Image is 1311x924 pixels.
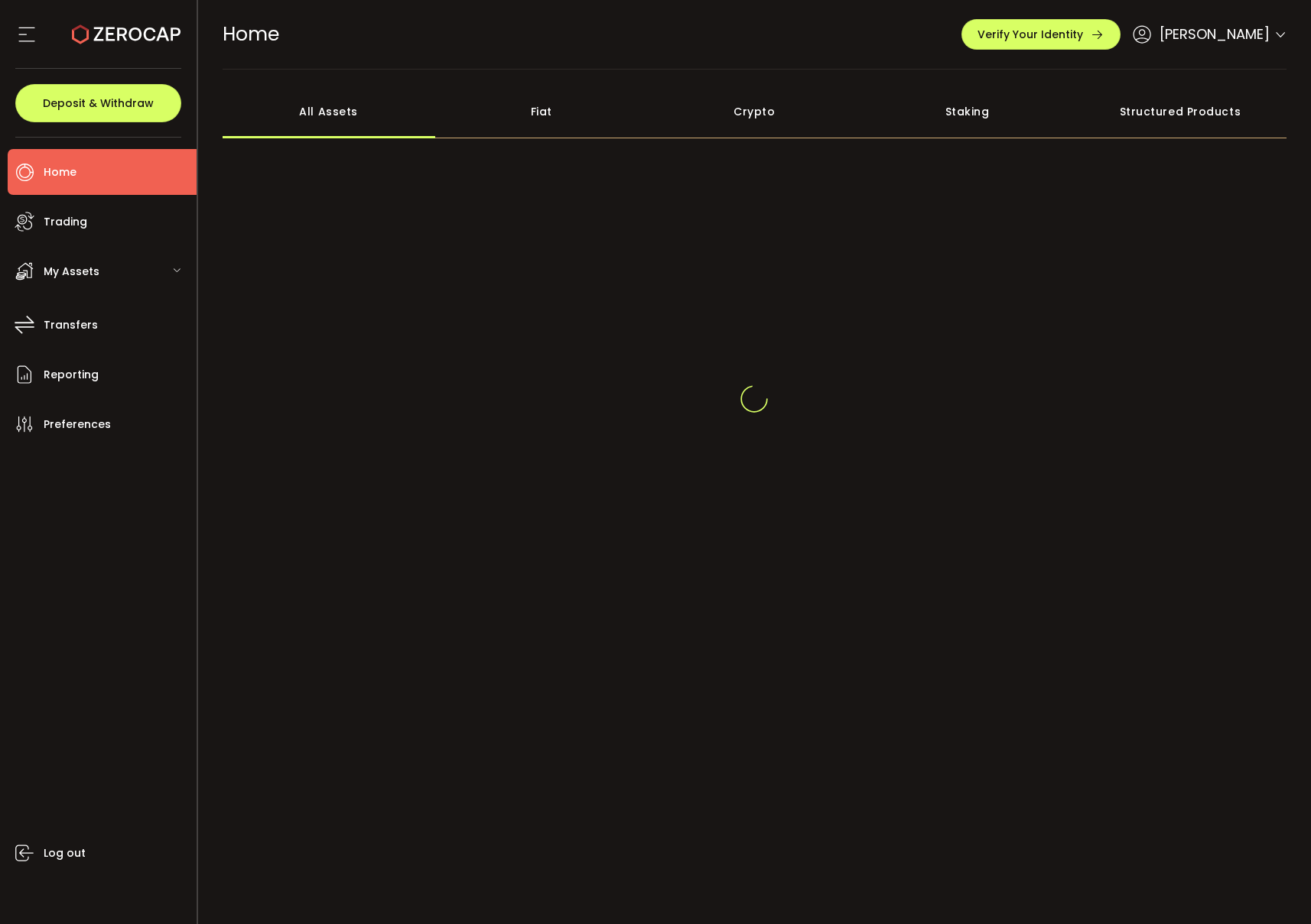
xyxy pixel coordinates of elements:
[223,21,279,47] span: Home
[15,84,181,122] button: Deposit & Withdraw
[43,98,154,109] span: Deposit & Withdraw
[44,314,98,336] span: Transfers
[648,85,860,138] div: Crypto
[223,85,435,138] div: All Assets
[44,413,111,436] span: Preferences
[978,29,1083,40] span: Verify Your Identity
[961,19,1121,50] button: Verify Your Identity
[44,842,86,864] span: Log out
[1074,85,1287,138] div: Structured Products
[1160,24,1270,44] span: [PERSON_NAME]
[860,85,1073,138] div: Staking
[44,161,76,183] span: Home
[44,261,99,283] span: My Assets
[44,211,87,233] span: Trading
[435,85,648,138] div: Fiat
[44,364,99,386] span: Reporting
